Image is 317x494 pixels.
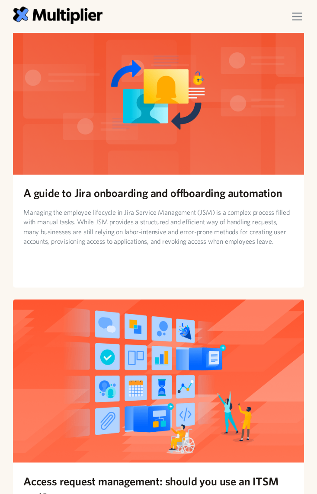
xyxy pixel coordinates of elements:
[13,11,304,286] a: A guide to Jira onboarding and offboarding automationManaging the employee lifecycle in Jira Serv...
[23,185,282,201] h2: A guide to Jira onboarding and offboarding automation
[13,11,304,175] img: A guide to Jira onboarding and offboarding automation
[23,207,294,246] p: Managing the employee lifecycle in Jira Service Management (JSM) is a complex process filled with...
[13,299,304,463] img: Access request management: should you use an ITSM tool?
[285,4,309,29] div: menu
